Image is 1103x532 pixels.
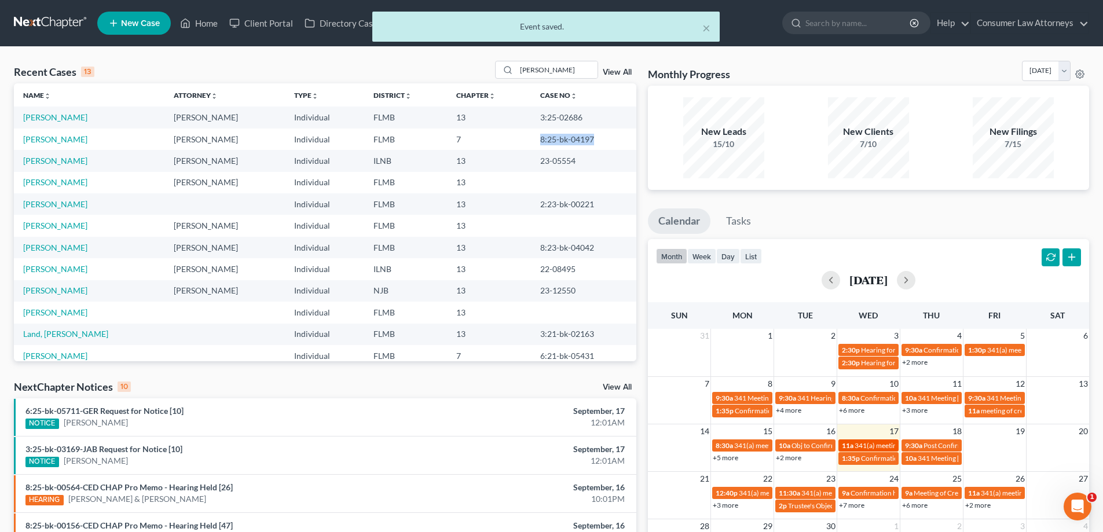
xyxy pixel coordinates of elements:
[373,91,412,100] a: Districtunfold_more
[860,394,983,402] span: Confirmation Hearing [PERSON_NAME]
[788,501,902,510] span: Trustee's Objection [PERSON_NAME]
[1078,424,1089,438] span: 20
[447,258,531,280] td: 13
[447,129,531,150] td: 7
[924,346,1046,354] span: Confirmation Hearing [PERSON_NAME]
[1064,493,1091,520] iframe: Intercom live chat
[164,258,285,280] td: [PERSON_NAME]
[433,417,625,428] div: 12:01AM
[447,237,531,258] td: 13
[364,237,447,258] td: FLMB
[767,329,774,343] span: 1
[285,345,364,366] td: Individual
[81,67,94,77] div: 13
[447,172,531,193] td: 13
[905,489,913,497] span: 9a
[734,441,911,450] span: 341(a) meeting for [PERSON_NAME] [PERSON_NAME], Jr.
[23,329,108,339] a: Land, [PERSON_NAME]
[25,457,59,467] div: NOTICE
[211,93,218,100] i: unfold_more
[861,346,1013,354] span: Hearing for [PERSON_NAME] & [PERSON_NAME]
[699,472,710,486] span: 21
[951,424,963,438] span: 18
[364,324,447,345] td: FLMB
[716,406,734,415] span: 1:35p
[531,237,636,258] td: 8:23-bk-04042
[905,454,917,463] span: 10a
[861,358,1013,367] span: Hearing for [PERSON_NAME] & [PERSON_NAME]
[570,93,577,100] i: unfold_more
[801,489,913,497] span: 341(a) meeting for [PERSON_NAME]
[973,138,1054,150] div: 7/15
[531,107,636,128] td: 3:25-02686
[285,193,364,215] td: Individual
[699,329,710,343] span: 31
[23,177,87,187] a: [PERSON_NAME]
[859,310,878,320] span: Wed
[312,93,318,100] i: unfold_more
[25,444,182,454] a: 3:25-bk-03169-JAB Request for Notice [10]
[905,346,922,354] span: 9:30a
[779,501,787,510] span: 2p
[64,455,128,467] a: [PERSON_NAME]
[905,441,922,450] span: 9:30a
[285,302,364,323] td: Individual
[923,310,940,320] span: Thu
[531,324,636,345] td: 3:21-bk-02163
[603,68,632,76] a: View All
[798,310,813,320] span: Tue
[842,441,853,450] span: 11a
[531,129,636,150] td: 8:25-bk-04197
[987,346,1099,354] span: 341(a) meeting for [PERSON_NAME]
[364,280,447,302] td: NJB
[285,172,364,193] td: Individual
[285,215,364,236] td: Individual
[25,419,59,429] div: NOTICE
[118,381,131,392] div: 10
[23,134,87,144] a: [PERSON_NAME]
[23,91,51,100] a: Nameunfold_more
[702,21,710,35] button: ×
[447,302,531,323] td: 13
[842,394,859,402] span: 8:30a
[23,243,87,252] a: [PERSON_NAME]
[603,383,632,391] a: View All
[825,424,837,438] span: 16
[1078,377,1089,391] span: 13
[1050,310,1065,320] span: Sat
[364,215,447,236] td: FLMB
[965,501,991,509] a: +2 more
[716,248,740,264] button: day
[364,150,447,171] td: ILNB
[531,193,636,215] td: 2:23-bk-00221
[64,417,128,428] a: [PERSON_NAME]
[830,329,837,343] span: 2
[968,346,986,354] span: 1:30p
[968,489,980,497] span: 11a
[888,424,900,438] span: 17
[285,324,364,345] td: Individual
[968,406,980,415] span: 11a
[164,150,285,171] td: [PERSON_NAME]
[23,285,87,295] a: [PERSON_NAME]
[174,91,218,100] a: Attorneyunfold_more
[918,454,1012,463] span: 341 Meeting [PERSON_NAME]
[716,394,733,402] span: 9:30a
[364,345,447,366] td: FLMB
[791,441,908,450] span: Obj to Confirmation [PERSON_NAME]
[779,441,790,450] span: 10a
[839,501,864,509] a: +7 more
[713,453,738,462] a: +5 more
[1082,329,1089,343] span: 6
[828,125,909,138] div: New Clients
[855,441,1028,450] span: 341(a) meeting for [PERSON_NAME] & [PERSON_NAME]
[1019,329,1026,343] span: 5
[447,215,531,236] td: 13
[25,495,64,505] div: HEARING
[762,424,774,438] span: 15
[68,493,206,505] a: [PERSON_NAME] & [PERSON_NAME]
[25,482,233,492] a: 8:25-bk-00564-CED CHAP Pro Memo - Hearing Held [26]
[842,358,860,367] span: 2:30p
[716,441,733,450] span: 8:30a
[364,107,447,128] td: FLMB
